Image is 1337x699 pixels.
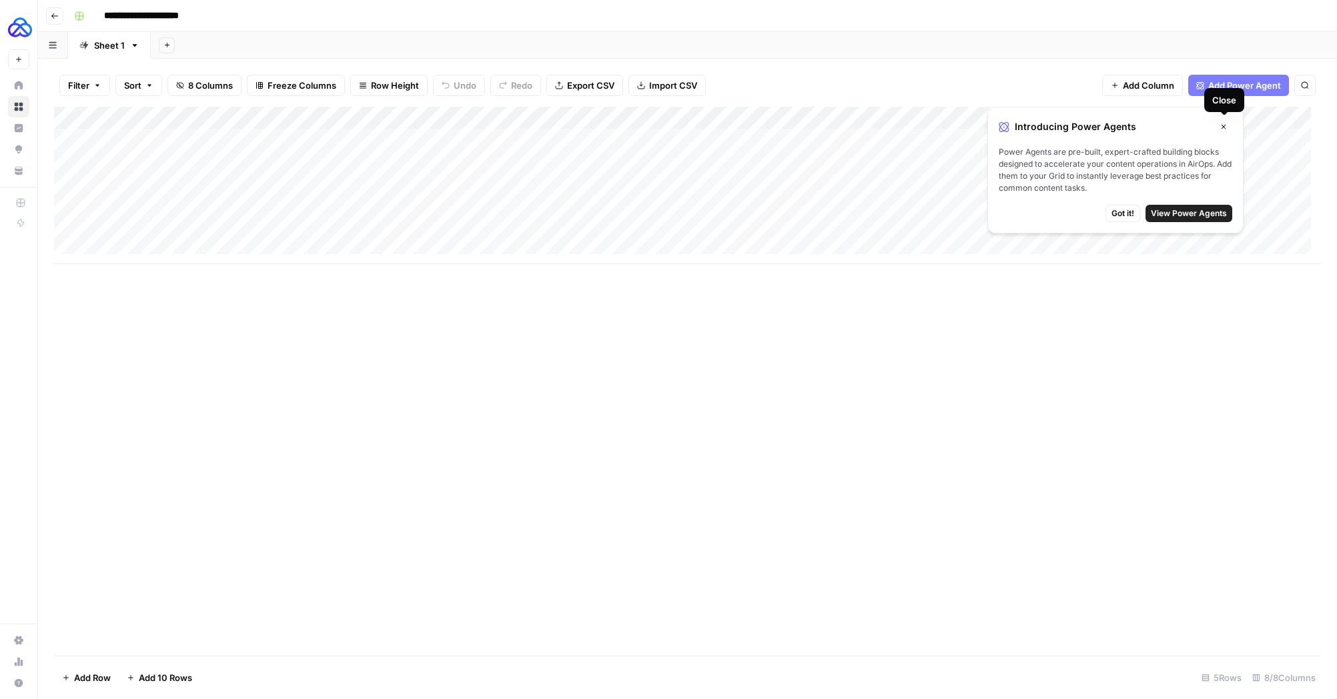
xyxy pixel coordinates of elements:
div: Sheet 1 [94,39,125,52]
span: Add Row [74,671,111,684]
button: Export CSV [546,75,623,96]
span: 8 Columns [188,79,233,92]
a: Usage [8,651,29,672]
button: Add Column [1102,75,1183,96]
span: Got it! [1111,207,1134,219]
button: Add Row [54,667,119,688]
a: Browse [8,96,29,117]
button: Redo [490,75,541,96]
a: Opportunities [8,139,29,160]
span: Redo [511,79,532,92]
span: Freeze Columns [268,79,336,92]
span: Undo [454,79,476,92]
a: Settings [8,630,29,651]
div: 5 Rows [1196,667,1247,688]
a: Your Data [8,160,29,181]
button: 8 Columns [167,75,242,96]
div: 8/8 Columns [1247,667,1321,688]
a: Insights [8,117,29,139]
button: Got it! [1105,205,1140,222]
span: Row Height [371,79,419,92]
button: Row Height [350,75,428,96]
button: Workspace: AUQ [8,11,29,44]
span: Add 10 Rows [139,671,192,684]
span: Add Power Agent [1208,79,1281,92]
a: Home [8,75,29,96]
button: Freeze Columns [247,75,345,96]
button: Filter [59,75,110,96]
a: Sheet 1 [68,32,151,59]
span: Power Agents are pre-built, expert-crafted building blocks designed to accelerate your content op... [999,146,1232,194]
span: Add Column [1123,79,1174,92]
span: Sort [124,79,141,92]
div: Introducing Power Agents [999,118,1232,135]
button: Help + Support [8,672,29,694]
span: Filter [68,79,89,92]
button: View Power Agents [1146,205,1232,222]
span: Import CSV [649,79,697,92]
button: Add Power Agent [1188,75,1289,96]
span: Export CSV [567,79,614,92]
button: Add 10 Rows [119,667,200,688]
span: View Power Agents [1151,207,1227,219]
button: Import CSV [628,75,706,96]
img: AUQ Logo [8,15,32,39]
button: Sort [115,75,162,96]
button: Undo [433,75,485,96]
